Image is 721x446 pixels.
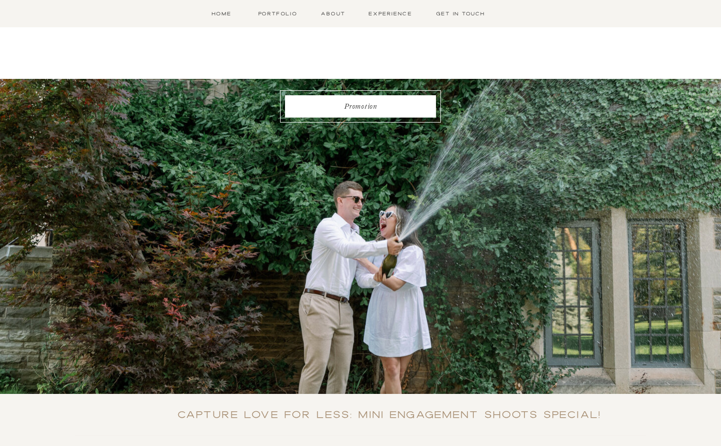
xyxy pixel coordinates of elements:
[433,9,488,18] a: Get in Touch
[288,102,433,112] h2: Promotion
[319,9,348,18] a: About
[206,9,237,18] a: Home
[173,406,605,424] h1: Capture Love for Less: Mini Engagement Shoots Special!
[366,9,414,18] a: Experience
[256,9,299,18] a: Portfolio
